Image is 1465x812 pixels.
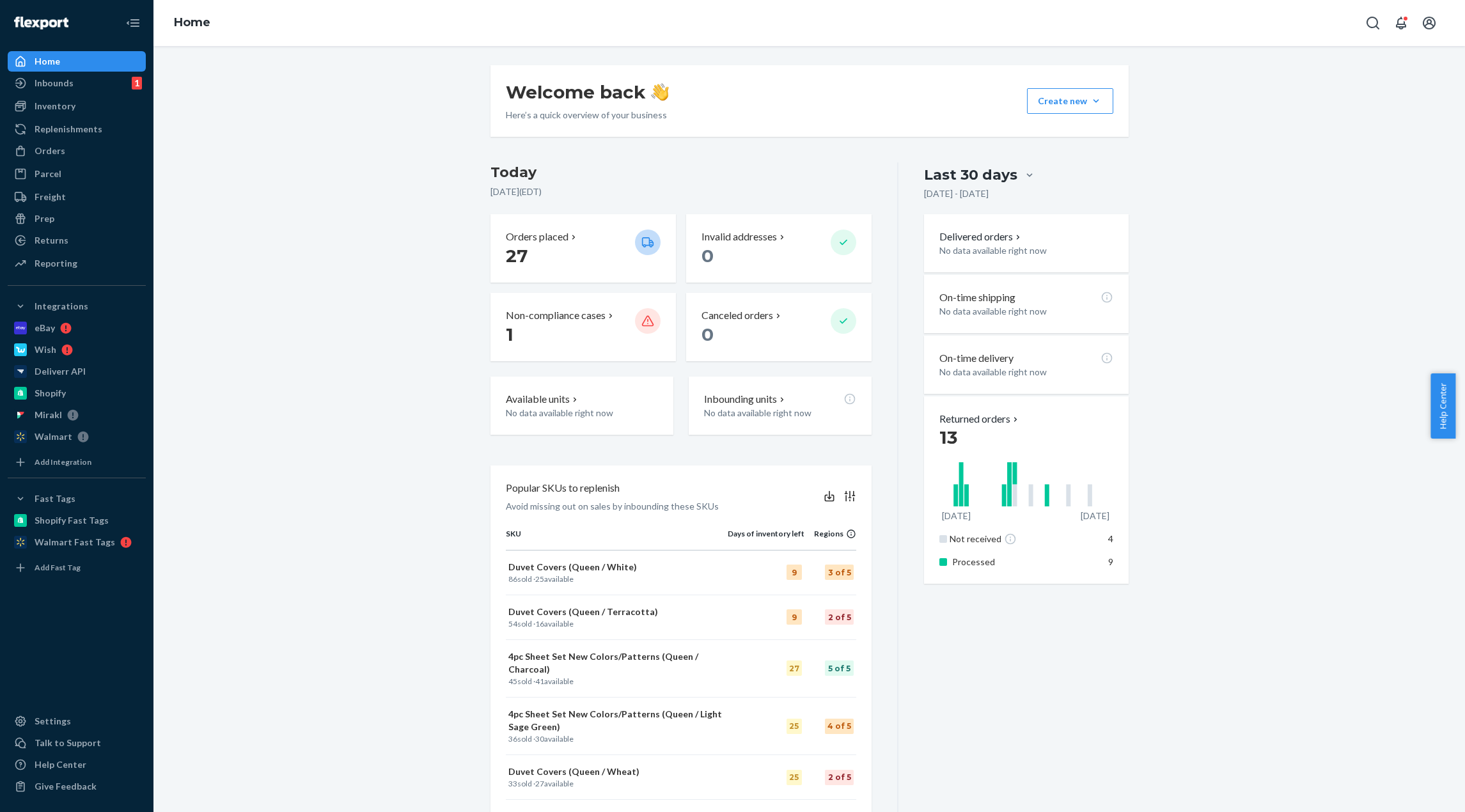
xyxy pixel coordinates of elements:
[8,711,146,731] a: Settings
[508,605,725,618] p: Duvet Covers (Queen / Terracotta)
[508,676,725,687] p: sold · available
[701,245,714,267] span: 0
[924,165,1017,185] div: Last 30 days
[939,290,1015,305] p: On-time shipping
[8,164,146,184] a: Parcel
[8,733,146,753] button: Talk to Support
[8,141,146,161] a: Orders
[1081,510,1109,522] p: [DATE]
[35,758,86,771] div: Help Center
[535,574,544,584] span: 25
[508,708,725,733] p: 4pc Sheet Set New Colors/Patterns (Queen / Light Sage Green)
[35,144,65,157] div: Orders
[35,492,75,505] div: Fast Tags
[1384,774,1452,806] iframe: Opens a widget where you can chat to one of our agents
[1388,10,1414,36] button: Open notifications
[35,457,91,467] div: Add Integration
[939,366,1113,379] p: No data available right now
[787,719,802,734] div: 25
[506,308,606,323] p: Non-compliance cases
[35,55,60,68] div: Home
[651,83,669,101] img: hand-wave emoji
[8,51,146,72] a: Home
[35,77,74,90] div: Inbounds
[1430,373,1455,439] button: Help Center
[35,715,71,728] div: Settings
[825,770,854,785] div: 2 of 5
[8,96,146,116] a: Inventory
[506,324,513,345] span: 1
[35,300,88,313] div: Integrations
[174,15,210,29] a: Home
[8,318,146,338] a: eBay
[508,574,517,584] span: 86
[939,351,1014,366] p: On-time delivery
[490,377,673,435] button: Available unitsNo data available right now
[704,392,777,407] p: Inbounding units
[508,618,725,629] p: sold · available
[535,779,544,788] span: 27
[952,556,1078,568] p: Processed
[508,733,725,744] p: sold · available
[8,73,146,93] a: Inbounds1
[939,230,1023,244] button: Delivered orders
[8,776,146,797] button: Give Feedback
[8,119,146,139] a: Replenishments
[535,619,544,629] span: 16
[508,561,725,574] p: Duvet Covers (Queen / White)
[508,765,725,778] p: Duvet Covers (Queen / Wheat)
[490,162,872,183] h3: Today
[8,340,146,360] a: Wish
[8,253,146,274] a: Reporting
[8,361,146,382] a: Deliverr API
[506,407,658,419] p: No data available right now
[35,780,97,793] div: Give Feedback
[490,214,676,283] button: Orders placed 27
[35,737,101,749] div: Talk to Support
[506,392,570,407] p: Available units
[825,609,854,625] div: 2 of 5
[1360,10,1386,36] button: Open Search Box
[701,230,777,244] p: Invalid addresses
[1027,88,1113,114] button: Create new
[939,412,1021,426] button: Returned orders
[508,734,517,744] span: 36
[506,81,669,104] h1: Welcome back
[825,660,854,676] div: 5 of 5
[35,168,61,180] div: Parcel
[8,383,146,403] a: Shopify
[35,123,102,136] div: Replenishments
[35,191,66,203] div: Freight
[506,500,719,513] p: Avoid missing out on sales by inbounding these SKUs
[8,208,146,229] a: Prep
[35,343,56,356] div: Wish
[950,533,1081,545] div: Not received
[8,452,146,472] a: Add Integration
[787,565,802,580] div: 9
[701,324,714,345] span: 0
[1108,533,1113,544] span: 4
[686,293,872,361] button: Canceled orders 0
[1108,556,1113,567] span: 9
[8,230,146,251] a: Returns
[35,322,55,334] div: eBay
[132,77,142,90] div: 1
[14,17,68,29] img: Flexport logo
[8,405,146,425] a: Mirakl
[704,407,856,419] p: No data available right now
[825,719,854,734] div: 4 of 5
[8,532,146,552] a: Walmart Fast Tags
[939,244,1113,257] p: No data available right now
[506,109,669,121] p: Here’s a quick overview of your business
[508,619,517,629] span: 54
[8,754,146,775] a: Help Center
[787,660,802,676] div: 27
[787,609,802,625] div: 9
[506,481,620,496] p: Popular SKUs to replenish
[535,676,544,686] span: 41
[35,365,86,378] div: Deliverr API
[164,4,221,42] ol: breadcrumbs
